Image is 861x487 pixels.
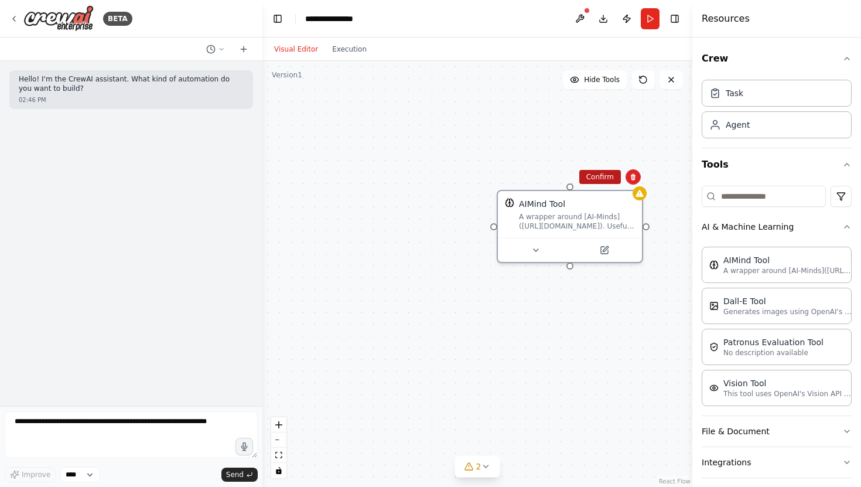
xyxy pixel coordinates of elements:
button: Hide right sidebar [667,11,683,27]
div: Dall-E Tool [723,295,852,307]
div: Agent [726,119,750,131]
div: React Flow controls [271,417,286,478]
div: AI & Machine Learning [702,242,852,416]
img: PatronusEvalTool [709,342,719,352]
div: AIMind Tool [723,254,852,266]
button: Start a new chat [234,42,253,56]
button: Hide left sidebar [269,11,286,27]
button: Delete node [626,169,641,185]
button: toggle interactivity [271,463,286,478]
button: zoom in [271,417,286,432]
button: Switch to previous chat [201,42,230,56]
button: 2 [455,456,500,478]
div: Task [726,87,743,99]
div: AIMindToolAIMind ToolA wrapper around [AI-Minds]([URL][DOMAIN_NAME]). Useful for when you need an... [497,190,643,263]
div: Version 1 [272,70,302,80]
nav: breadcrumb [305,13,365,25]
img: DallETool [709,301,719,311]
button: fit view [271,448,286,463]
span: Hide Tools [584,75,620,84]
div: Crew [702,75,852,148]
button: Improve [5,467,56,482]
button: Integrations [702,447,852,478]
div: AIMind Tool [519,198,565,210]
span: 2 [476,461,481,472]
button: zoom out [271,432,286,448]
button: AI & Machine Learning [702,212,852,242]
div: Patronus Evaluation Tool [723,336,824,348]
img: AIMindTool [505,198,514,207]
button: Crew [702,42,852,75]
span: Improve [22,470,50,479]
img: Logo [23,5,94,32]
img: VisionTool [709,383,719,393]
div: BETA [103,12,132,26]
p: Generates images using OpenAI's Dall-E model. [723,307,852,316]
p: A wrapper around [AI-Minds]([URL][DOMAIN_NAME]). Useful for when you need answers to questions fr... [723,266,852,275]
button: Click to speak your automation idea [235,438,253,455]
p: No description available [723,348,824,357]
button: Hide Tools [563,70,627,89]
button: Tools [702,148,852,181]
button: Confirm [579,170,621,184]
div: 02:46 PM [19,96,244,104]
button: Visual Editor [267,42,325,56]
h4: Resources [702,12,750,26]
button: Execution [325,42,374,56]
button: Open in side panel [571,243,637,257]
button: Send [221,468,258,482]
p: This tool uses OpenAI's Vision API to describe the contents of an image. [723,389,852,399]
a: React Flow attribution [659,478,691,485]
p: Hello! I'm the CrewAI assistant. What kind of automation do you want to build? [19,75,244,93]
div: A wrapper around [AI-Minds]([URL][DOMAIN_NAME]). Useful for when you need answers to questions fr... [519,212,635,231]
div: Vision Tool [723,377,852,389]
span: Send [226,470,244,479]
img: AIMindTool [709,260,719,270]
button: File & Document [702,416,852,447]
